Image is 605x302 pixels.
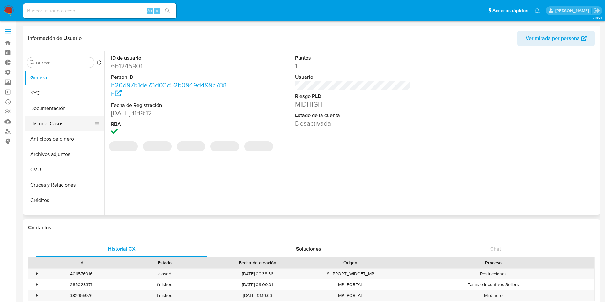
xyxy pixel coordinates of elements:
button: Volver al orden por defecto [97,60,102,67]
div: 406576016 [40,269,123,279]
input: Buscar [36,60,92,66]
div: 385028371 [40,279,123,290]
dt: Fecha de Registración [111,102,227,109]
dd: [DATE] 11:19:12 [111,109,227,118]
h1: Contactos [28,225,595,231]
button: General [25,70,104,85]
a: Notificaciones [535,8,540,13]
div: Tasas e Incentivos Sellers [392,279,594,290]
dt: ID de usuario [111,55,227,62]
dt: Riesgo PLD [295,93,411,100]
div: Origen [313,260,388,266]
button: Anticipos de dinero [25,131,104,147]
dd: 1 [295,62,411,70]
span: Soluciones [296,245,321,253]
span: Chat [490,245,501,253]
button: Créditos [25,193,104,208]
span: ‌ [143,141,172,151]
button: Buscar [30,60,35,65]
div: closed [123,269,207,279]
button: CVU [25,162,104,177]
span: ‌ [177,141,205,151]
div: • [36,282,38,288]
div: [DATE] 13:19:03 [207,290,309,301]
div: • [36,271,38,277]
button: Cuentas Bancarias [25,208,104,223]
div: finished [123,279,207,290]
dt: RBA [111,121,227,128]
dd: Desactivada [295,119,411,128]
div: MP_PORTAL [309,290,392,301]
button: KYC [25,85,104,101]
p: gustavo.deseta@mercadolibre.com [555,8,591,14]
input: Buscar usuario o caso... [23,7,176,15]
span: ‌ [244,141,273,151]
dd: MIDHIGH [295,100,411,109]
button: Ver mirada por persona [517,31,595,46]
button: Documentación [25,101,104,116]
dd: 661245901 [111,62,227,70]
div: finished [123,290,207,301]
span: Accesos rápidos [492,7,528,14]
button: Archivos adjuntos [25,147,104,162]
span: Ver mirada por persona [526,31,580,46]
div: 382955976 [40,290,123,301]
span: s [156,8,158,14]
div: SUPPORT_WIDGET_MP [309,269,392,279]
button: Cruces y Relaciones [25,177,104,193]
dt: Puntos [295,55,411,62]
button: search-icon [161,6,174,15]
div: Estado [128,260,202,266]
div: MP_PORTAL [309,279,392,290]
a: Salir [594,7,600,14]
span: Historial CX [108,245,136,253]
div: Restricciones [392,269,594,279]
dt: Person ID [111,74,227,81]
div: Fecha de creación [211,260,304,266]
div: • [36,292,38,298]
span: ‌ [109,141,138,151]
div: Id [44,260,119,266]
span: ‌ [210,141,239,151]
span: Alt [147,8,152,14]
h1: Información de Usuario [28,35,82,41]
dt: Estado de la cuenta [295,112,411,119]
div: [DATE] 09:38:56 [207,269,309,279]
dt: Usuario [295,74,411,81]
button: Historial Casos [25,116,99,131]
div: [DATE] 09:09:01 [207,279,309,290]
div: Mi dinero [392,290,594,301]
div: Proceso [397,260,590,266]
a: b20d97b1de73d03c52b0949d499c788b [111,80,227,99]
